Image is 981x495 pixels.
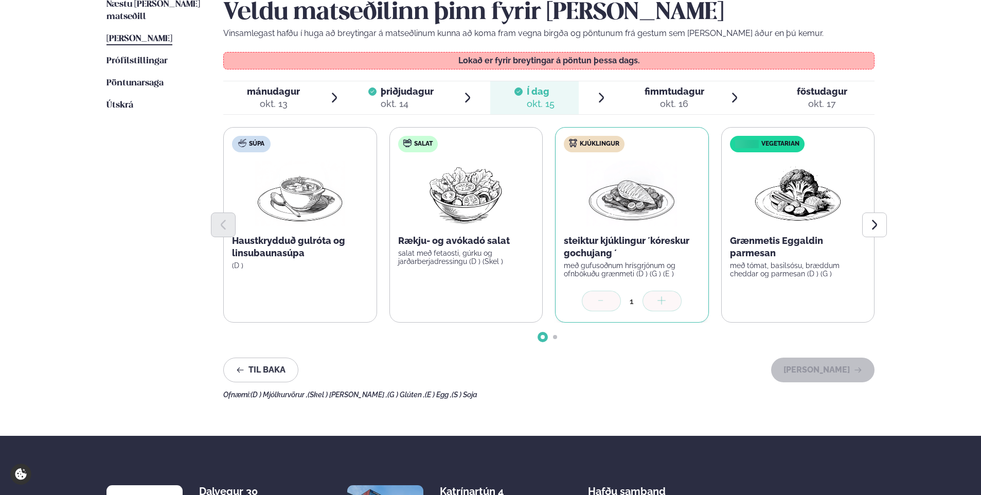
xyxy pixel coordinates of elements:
[249,140,264,148] span: Súpa
[106,99,133,112] a: Útskrá
[645,98,704,110] div: okt. 16
[553,335,557,339] span: Go to slide 2
[106,57,168,65] span: Prófílstillingar
[420,161,511,226] img: Salad.png
[247,86,300,97] span: mánudagur
[106,34,172,43] span: [PERSON_NAME]
[223,391,875,399] div: Ofnæmi:
[398,249,534,266] p: salat með fetaosti, gúrku og jarðarberjadressingu (D ) (Skel )
[564,261,700,278] p: með gufusoðnum hrísgrjónum og ofnbökuðu grænmeti (D ) (G ) (E )
[564,235,700,259] p: steiktur kjúklingur ´kóreskur gochujang ´
[381,86,434,97] span: þriðjudagur
[106,33,172,45] a: [PERSON_NAME]
[414,140,433,148] span: Salat
[381,98,434,110] div: okt. 14
[730,235,866,259] p: Grænmetis Eggaldin parmesan
[569,139,577,147] img: chicken.svg
[255,161,345,226] img: Soup.png
[733,139,761,149] img: icon
[403,139,412,147] img: salad.svg
[232,261,368,270] p: (D )
[10,464,31,485] a: Cookie settings
[251,391,308,399] span: (D ) Mjólkurvörur ,
[771,358,875,382] button: [PERSON_NAME]
[398,235,534,247] p: Rækju- og avókadó salat
[238,139,246,147] img: soup.svg
[586,161,677,226] img: Chicken-breast.png
[106,79,164,87] span: Pöntunarsaga
[106,101,133,110] span: Útskrá
[223,27,875,40] p: Vinsamlegast hafðu í huga að breytingar á matseðlinum kunna að koma fram vegna birgða og pöntunum...
[452,391,477,399] span: (S ) Soja
[234,57,864,65] p: Lokað er fyrir breytingar á pöntun þessa dags.
[761,140,799,148] span: Vegetarian
[753,161,843,226] img: Vegan.png
[645,86,704,97] span: fimmtudagur
[580,140,619,148] span: Kjúklingur
[106,55,168,67] a: Prófílstillingar
[247,98,300,110] div: okt. 13
[621,295,643,307] div: 1
[797,86,847,97] span: föstudagur
[106,77,164,90] a: Pöntunarsaga
[797,98,847,110] div: okt. 17
[308,391,387,399] span: (Skel ) [PERSON_NAME] ,
[211,213,236,237] button: Previous slide
[425,391,452,399] span: (E ) Egg ,
[232,235,368,259] p: Haustkrydduð gulróta og linsubaunasúpa
[527,98,555,110] div: okt. 15
[730,261,866,278] p: með tómat, basilsósu, bræddum cheddar og parmesan (D ) (G )
[527,85,555,98] span: Í dag
[862,213,887,237] button: Next slide
[387,391,425,399] span: (G ) Glúten ,
[541,335,545,339] span: Go to slide 1
[223,358,298,382] button: Til baka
